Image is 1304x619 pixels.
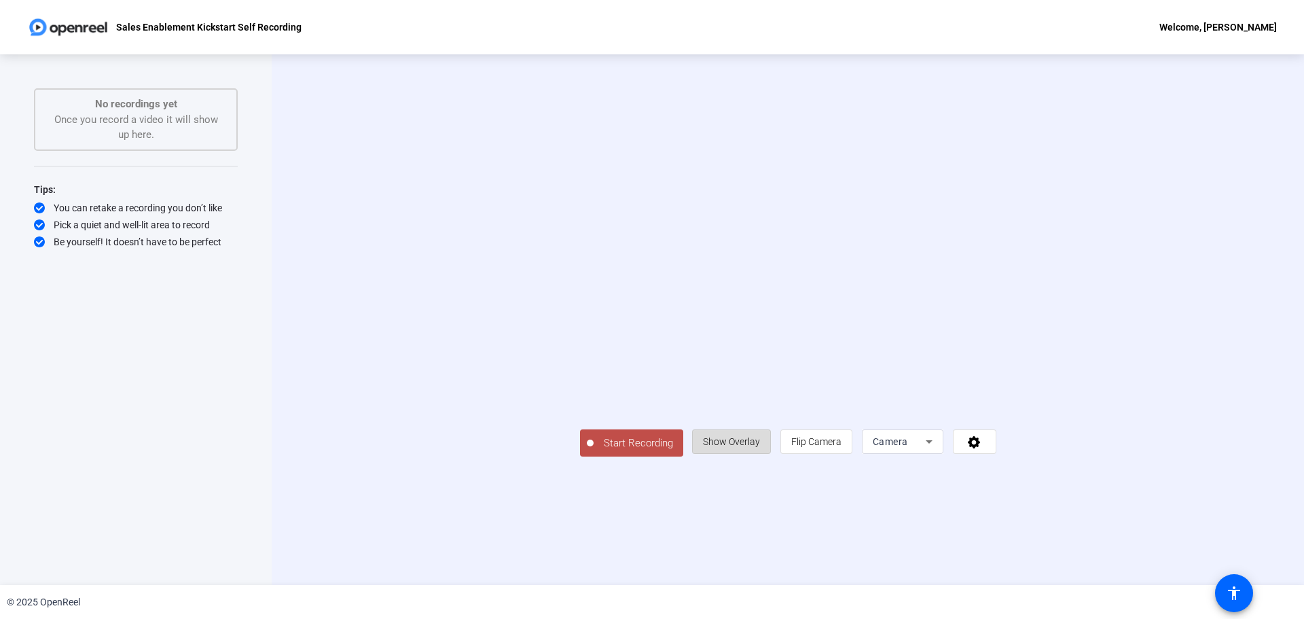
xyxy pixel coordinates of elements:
div: Tips: [34,181,238,198]
button: Flip Camera [780,429,852,454]
span: Flip Camera [791,436,841,447]
mat-icon: accessibility [1226,585,1242,601]
div: Once you record a video it will show up here. [49,96,223,143]
p: Sales Enablement Kickstart Self Recording [116,19,302,35]
button: Start Recording [580,429,683,457]
span: Camera [873,436,908,447]
span: Start Recording [594,436,683,451]
div: You can retake a recording you don’t like [34,201,238,215]
button: Show Overlay [692,429,771,454]
img: OpenReel logo [27,14,109,41]
p: No recordings yet [49,96,223,112]
span: Show Overlay [703,436,760,447]
div: © 2025 OpenReel [7,595,80,609]
div: Welcome, [PERSON_NAME] [1159,19,1277,35]
div: Pick a quiet and well-lit area to record [34,218,238,232]
div: Be yourself! It doesn’t have to be perfect [34,235,238,249]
